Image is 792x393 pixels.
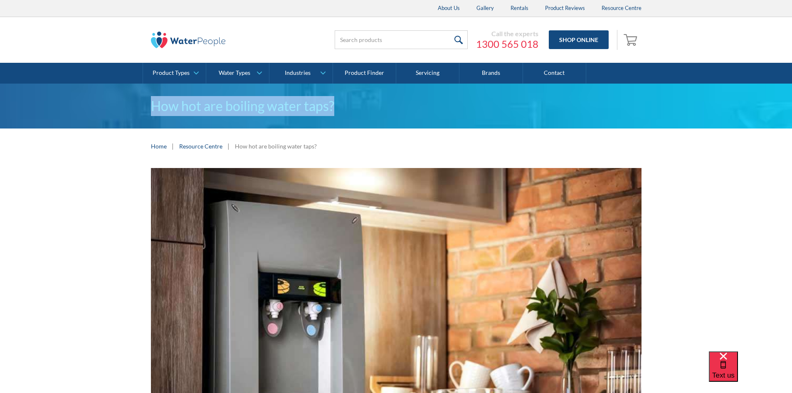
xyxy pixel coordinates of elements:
img: shopping cart [624,33,639,46]
a: Resource Centre [179,142,222,151]
h1: How hot are boiling water taps? [151,96,641,116]
a: Open empty cart [622,30,641,50]
a: Product Finder [333,63,396,84]
div: | [171,141,175,151]
a: Water Types [206,63,269,84]
a: Home [151,142,167,151]
a: Brands [459,63,523,84]
div: Product Types [153,69,190,77]
div: Call the experts [476,30,538,38]
a: Contact [523,63,586,84]
div: How hot are boiling water taps? [235,142,317,151]
a: Servicing [396,63,459,84]
a: 1300 565 018 [476,38,538,50]
input: Search products [335,30,468,49]
a: Shop Online [549,30,609,49]
iframe: podium webchat widget bubble [709,351,792,393]
div: Water Types [219,69,250,77]
img: The Water People [151,32,226,48]
div: Industries [285,69,311,77]
a: Industries [269,63,332,84]
a: Product Types [143,63,206,84]
div: | [227,141,231,151]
